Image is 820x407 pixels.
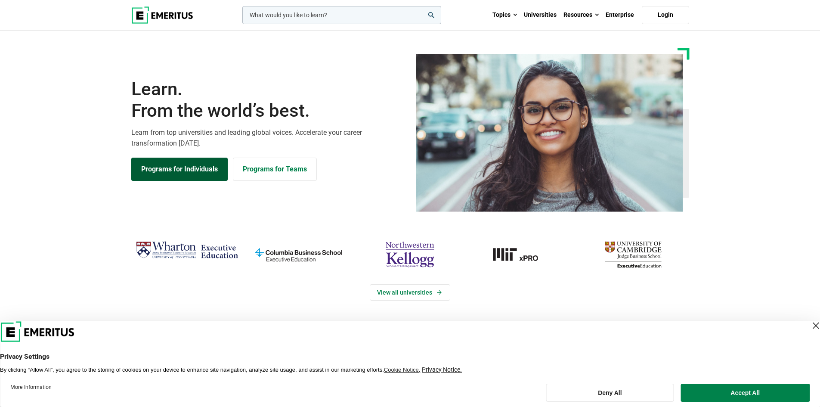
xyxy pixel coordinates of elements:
[136,238,238,263] img: Wharton Executive Education
[131,158,228,181] a: Explore Programs
[233,158,317,181] a: Explore for Business
[370,284,450,301] a: View Universities
[642,6,689,24] a: Login
[416,54,683,212] img: Learn from the world's best
[582,238,684,271] img: cambridge-judge-business-school
[359,238,461,271] img: northwestern-kellogg
[470,238,573,271] img: MIT xPRO
[131,100,405,121] span: From the world’s best.
[131,78,405,122] h1: Learn.
[242,6,441,24] input: woocommerce-product-search-field-0
[470,238,573,271] a: MIT-xPRO
[247,238,350,271] img: columbia-business-school
[131,127,405,149] p: Learn from top universities and leading global voices. Accelerate your career transformation [DATE].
